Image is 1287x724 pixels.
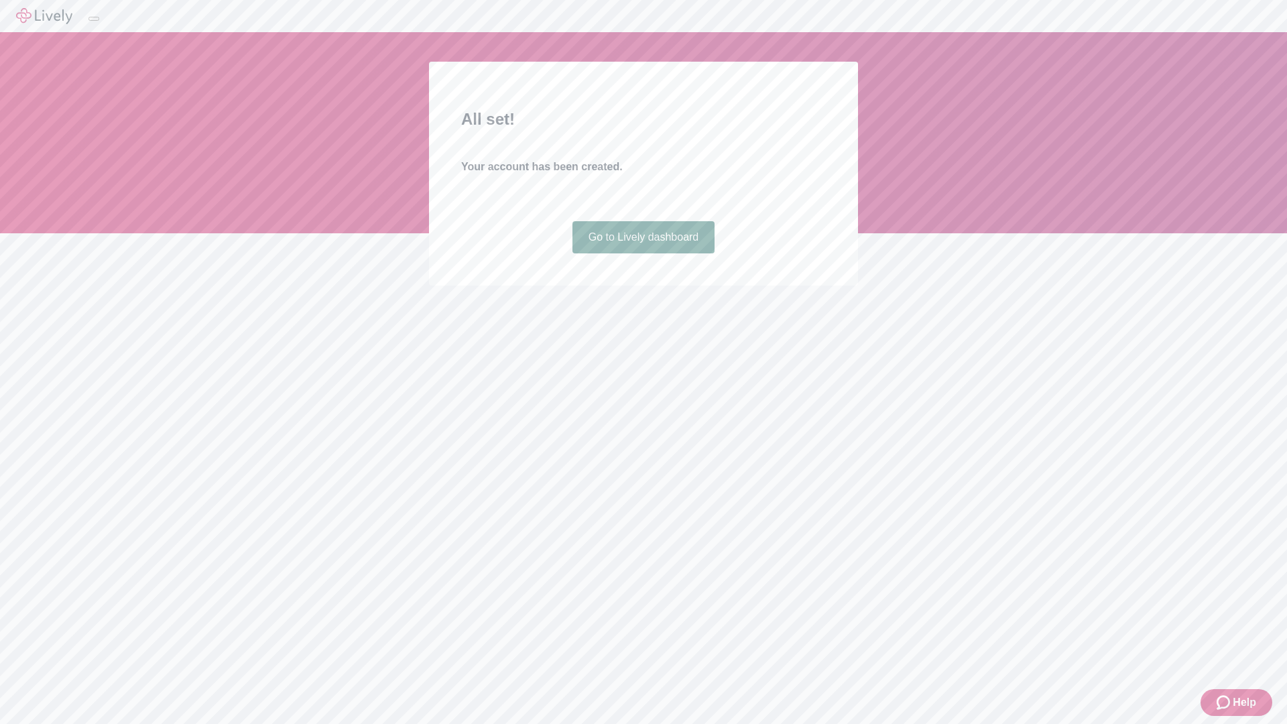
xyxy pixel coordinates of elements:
[88,17,99,21] button: Log out
[461,107,826,131] h2: All set!
[461,159,826,175] h4: Your account has been created.
[16,8,72,24] img: Lively
[1201,689,1272,716] button: Zendesk support iconHelp
[572,221,715,253] a: Go to Lively dashboard
[1217,695,1233,711] svg: Zendesk support icon
[1233,695,1256,711] span: Help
